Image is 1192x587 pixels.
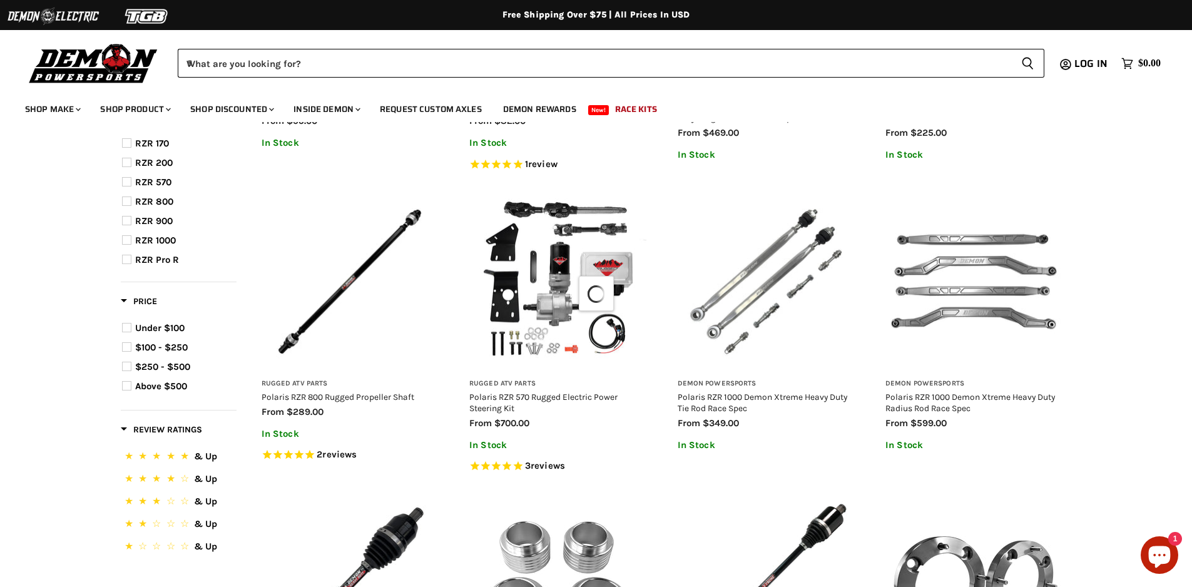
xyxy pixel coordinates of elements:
span: Rated 5.0 out of 5 stars 1 reviews [469,158,646,171]
a: Race Kits [606,96,666,122]
h3: Rugged ATV Parts [469,379,646,389]
span: Under $100 [135,322,185,334]
span: review [528,158,558,170]
p: In Stock [262,429,439,439]
img: Demon Powersports [25,41,162,85]
span: RZR 800 [135,196,173,207]
span: $349.00 [703,417,739,429]
span: $469.00 [703,127,739,138]
span: RZR 170 [135,138,169,149]
a: Polaris RZR 1000 Demon Xtreme Heavy Duty Radius Rod Race Spec [885,392,1055,413]
a: Shop Discounted [181,96,282,122]
button: Search [1011,49,1044,78]
a: Demon Rewards [494,96,586,122]
h3: Demon Powersports [885,379,1062,389]
button: 5 Stars. [122,449,235,467]
span: 3 reviews [525,460,565,471]
img: Polaris RZR 570 Rugged Electric Power Steering Kit [469,193,646,370]
a: Polaris RZR 570 Rugged Electric Power Steering Kit [469,392,618,413]
span: & Up [194,518,217,529]
a: Polaris RZR PRO XP Demon Xtreme Heavy Duty Long Travel Axle Race Spec 4340 [678,101,838,123]
span: Rated 5.0 out of 5 stars 3 reviews [469,460,646,473]
button: Filter by Review Ratings [121,424,202,439]
span: from [678,417,700,429]
span: Above $500 [135,380,187,392]
span: 2 reviews [317,449,357,460]
p: In Stock [885,440,1062,451]
span: reviews [322,449,357,460]
a: Shop Make [16,96,88,122]
p: In Stock [262,138,439,148]
span: New! [588,105,609,115]
span: $0.00 [1138,58,1161,69]
h3: Demon Powersports [678,379,855,389]
a: Polaris RZR 800 Rugged Propeller Shaft [262,392,414,402]
span: Price [121,296,157,307]
span: & Up [194,496,217,507]
span: from [885,127,908,138]
span: $100 - $250 [135,342,188,353]
span: $225.00 [910,127,947,138]
span: & Up [194,473,217,484]
span: Log in [1074,56,1108,71]
a: Inside Demon [284,96,368,122]
a: Shop Product [91,96,178,122]
button: 4 Stars. [122,471,235,489]
button: 2 Stars. [122,516,235,534]
span: Rated 5.0 out of 5 stars 2 reviews [262,449,439,462]
a: $0.00 [1115,54,1167,73]
p: In Stock [885,150,1062,160]
span: RZR 200 [135,157,173,168]
span: Review Ratings [121,424,202,435]
input: When autocomplete results are available use up and down arrows to review and enter to select [178,49,1011,78]
p: In Stock [678,440,855,451]
span: from [678,127,700,138]
img: Demon Electric Logo 2 [6,4,100,28]
span: $289.00 [287,406,323,417]
span: & Up [194,451,217,462]
a: Polaris RZR 900 Demon Heavy Duty Lift Kit Axle [885,101,1048,123]
span: from [469,417,492,429]
h3: Rugged ATV Parts [262,379,439,389]
span: RZR 570 [135,176,171,188]
form: Product [178,49,1044,78]
div: Free Shipping Over $75 | All Prices In USD [96,9,1097,21]
a: Request Custom Axles [370,96,491,122]
span: & Up [194,541,217,552]
span: from [262,406,284,417]
img: Polaris RZR 1000 Demon Xtreme Heavy Duty Radius Rod Race Spec [885,193,1062,370]
p: In Stock [469,138,646,148]
span: from [885,417,908,429]
inbox-online-store-chat: Shopify online store chat [1137,536,1182,577]
img: TGB Logo 2 [100,4,194,28]
span: reviews [531,460,565,471]
ul: Main menu [16,91,1158,122]
button: 1 Star. [122,539,235,557]
span: $250 - $500 [135,361,190,372]
img: Polaris RZR 1000 Demon Xtreme Heavy Duty Tie Rod Race Spec [678,193,855,370]
a: Log in [1069,58,1115,69]
button: Filter by Price [121,295,157,311]
img: Polaris RZR 800 Rugged Propeller Shaft [262,193,439,370]
span: $700.00 [494,417,529,429]
button: 3 Stars. [122,494,235,512]
p: In Stock [469,440,646,451]
a: Polaris RZR 1000 Demon Xtreme Heavy Duty Tie Rod Race Spec [678,392,847,413]
span: RZR 900 [135,215,173,227]
span: 1 reviews [525,158,558,170]
span: RZR 1000 [135,235,176,246]
span: RZR Pro R [135,254,179,265]
span: $599.00 [910,417,947,429]
p: In Stock [678,150,855,160]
